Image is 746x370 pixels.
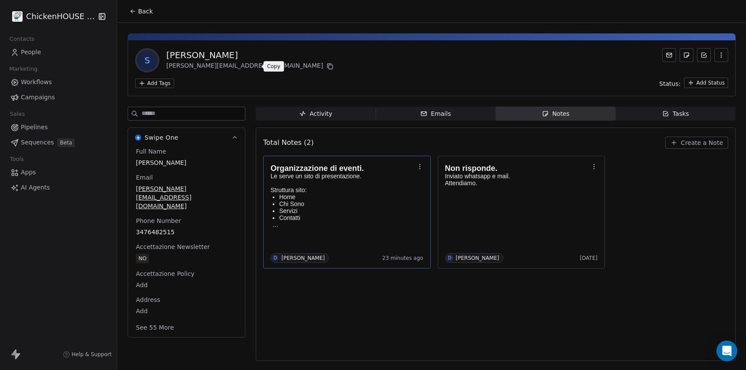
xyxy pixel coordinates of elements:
[681,138,723,147] span: Create a Note
[134,242,211,251] span: Accettazione Newsletter
[580,255,597,262] span: [DATE]
[21,78,52,87] span: Workflows
[665,137,728,149] button: Create a Note
[456,255,499,261] div: [PERSON_NAME]
[137,50,158,71] span: S
[7,75,110,89] a: Workflows
[271,173,415,180] p: Le serve un sito di presentazione.
[136,158,237,167] span: [PERSON_NAME]
[136,307,237,315] span: Add
[263,138,314,148] span: Total Notes (2)
[72,351,112,358] span: Help & Support
[145,133,178,142] span: Swipe One
[279,200,415,207] p: Chi Sono
[46,51,66,57] div: Dominio
[124,3,158,19] button: Back
[14,23,21,29] img: website_grey.svg
[267,63,281,70] p: Copy
[21,138,54,147] span: Sequences
[139,254,146,263] div: NO
[134,295,162,304] span: Address
[14,14,21,21] img: logo_orange.svg
[97,51,144,57] div: Keyword (traffico)
[382,255,423,262] span: 23 minutes ago
[136,228,237,236] span: 3476482515
[21,48,41,57] span: People
[445,173,589,180] p: Inviato whatsapp e mail.
[138,7,153,16] span: Back
[6,108,29,121] span: Sales
[134,173,155,182] span: Email
[7,120,110,134] a: Pipelines
[57,138,75,147] span: Beta
[26,11,96,22] span: ChickenHOUSE snc
[271,164,415,173] h1: Organizzazione di eventi.
[7,135,110,150] a: SequencesBeta
[135,79,174,88] button: Add Tags
[21,168,36,177] span: Apps
[7,180,110,195] a: AI Agents
[21,183,50,192] span: AI Agents
[662,109,689,118] div: Tasks
[274,255,277,262] div: D
[23,23,97,29] div: Dominio: [DOMAIN_NAME]
[135,134,141,141] img: Swipe One
[134,216,183,225] span: Phone Number
[128,147,245,337] div: Swipe OneSwipe One
[7,90,110,105] a: Campaigns
[7,165,110,180] a: Apps
[87,50,94,57] img: tab_keywords_by_traffic_grey.svg
[279,193,415,200] p: Home
[128,128,245,147] button: Swipe OneSwipe One
[659,79,680,88] span: Status:
[136,184,237,210] span: [PERSON_NAME][EMAIL_ADDRESS][DOMAIN_NAME]
[716,341,737,361] div: Open Intercom Messenger
[166,61,335,72] div: [PERSON_NAME][EMAIL_ADDRESS][DOMAIN_NAME]
[134,147,168,156] span: Full Name
[445,180,589,187] p: Attendiamo.
[6,62,41,75] span: Marketing
[299,109,332,118] div: Activity
[21,93,55,102] span: Campaigns
[6,153,27,166] span: Tools
[7,45,110,59] a: People
[279,214,415,221] p: Contatti
[420,109,451,118] div: Emails
[684,78,728,88] button: Add Status
[448,255,452,262] div: D
[281,255,325,261] div: [PERSON_NAME]
[10,9,92,24] button: ChickenHOUSE snc
[279,207,415,214] p: Servizi
[36,50,43,57] img: tab_domain_overview_orange.svg
[136,281,237,289] span: Add
[131,320,179,335] button: See 55 More
[6,33,38,46] span: Contacts
[271,187,415,193] p: Struttura sito:
[24,14,43,21] div: v 4.0.25
[445,164,589,173] h1: Non risponde.
[63,351,112,358] a: Help & Support
[166,49,335,61] div: [PERSON_NAME]
[12,11,23,22] img: 4.jpg
[134,269,196,278] span: Accettazione Policy
[21,123,48,132] span: Pipelines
